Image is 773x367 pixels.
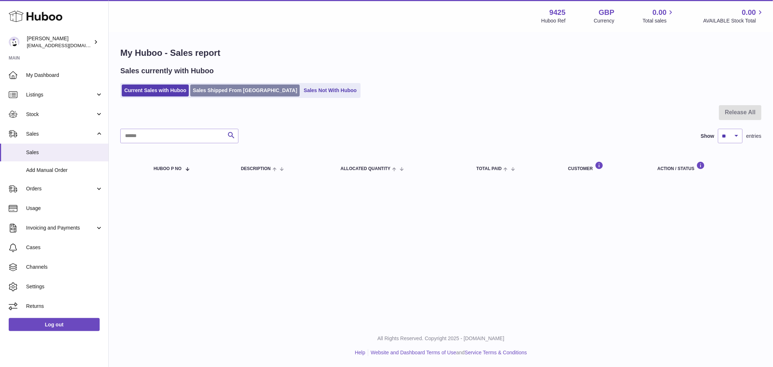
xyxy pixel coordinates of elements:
a: Sales Not With Huboo [301,84,359,96]
span: Description [241,166,271,171]
li: and [368,349,527,356]
a: Sales Shipped From [GEOGRAPHIC_DATA] [190,84,300,96]
span: Cases [26,244,103,251]
span: AVAILABLE Stock Total [703,17,764,24]
a: 0.00 Total sales [643,8,675,24]
a: Website and Dashboard Terms of Use [371,350,456,355]
div: Customer [568,161,643,171]
div: Huboo Ref [541,17,566,24]
span: 0.00 [742,8,756,17]
a: 0.00 AVAILABLE Stock Total [703,8,764,24]
div: [PERSON_NAME] [27,35,92,49]
span: Invoicing and Payments [26,224,95,231]
span: ALLOCATED Quantity [341,166,391,171]
img: internalAdmin-9425@internal.huboo.com [9,37,20,48]
span: Listings [26,91,95,98]
h2: Sales currently with Huboo [120,66,214,76]
span: Settings [26,283,103,290]
span: entries [746,133,761,140]
span: Total sales [643,17,675,24]
span: Huboo P no [154,166,182,171]
span: Sales [26,131,95,137]
span: 0.00 [653,8,667,17]
h1: My Huboo - Sales report [120,47,761,59]
div: Currency [594,17,615,24]
span: Usage [26,205,103,212]
a: Help [355,350,365,355]
p: All Rights Reserved. Copyright 2025 - [DOMAIN_NAME] [115,335,767,342]
strong: 9425 [549,8,566,17]
label: Show [701,133,714,140]
a: Current Sales with Huboo [122,84,189,96]
span: Stock [26,111,95,118]
span: Sales [26,149,103,156]
a: Service Terms & Conditions [465,350,527,355]
span: [EMAIL_ADDRESS][DOMAIN_NAME] [27,42,107,48]
span: My Dashboard [26,72,103,79]
span: Channels [26,264,103,271]
a: Log out [9,318,100,331]
span: Returns [26,303,103,310]
span: Total paid [477,166,502,171]
span: Add Manual Order [26,167,103,174]
strong: GBP [599,8,614,17]
span: Orders [26,185,95,192]
div: Action / Status [657,161,754,171]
